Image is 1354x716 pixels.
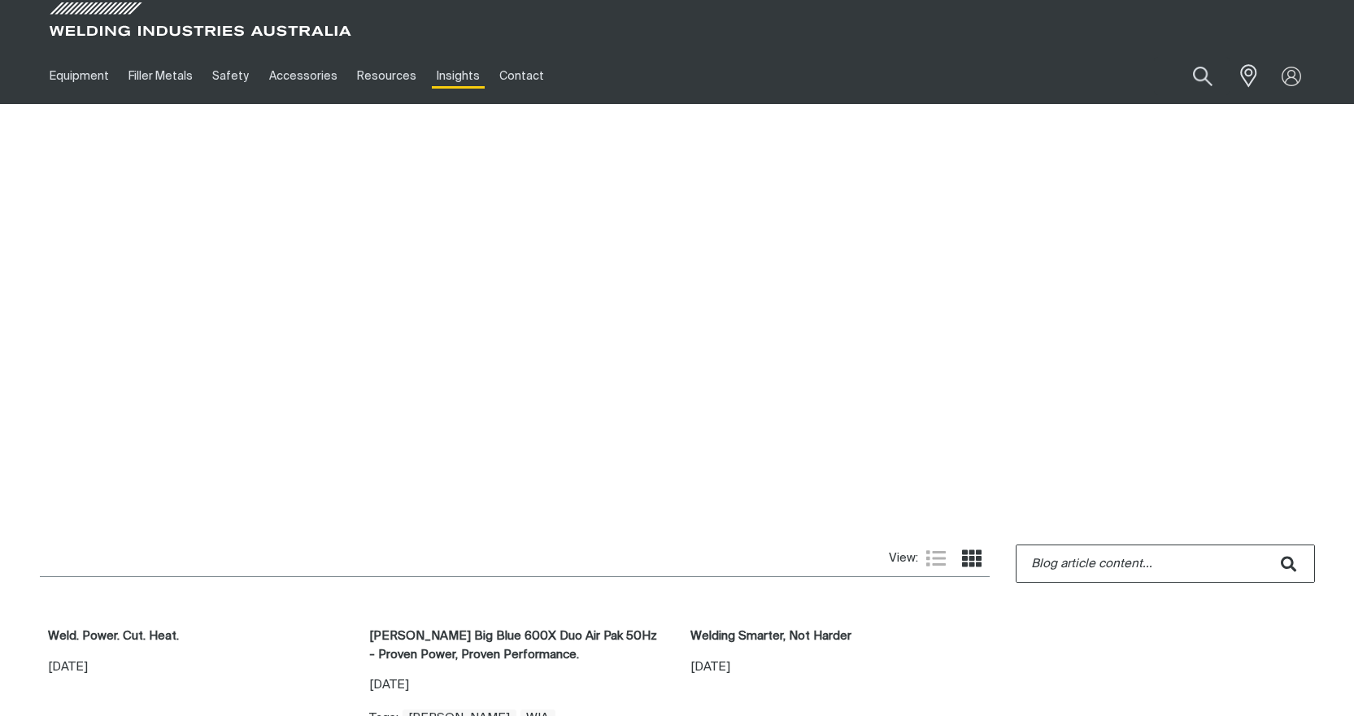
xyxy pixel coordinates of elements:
[259,48,347,104] a: Accessories
[926,549,946,568] a: List view
[690,658,851,677] p: [DATE]
[490,48,554,104] a: Contact
[1264,545,1315,583] button: Search in blog articles
[40,48,119,104] a: Equipment
[1154,57,1230,95] input: Product name or item number...
[426,48,489,104] a: Insights
[202,48,259,104] a: Safety
[48,630,179,642] a: Weld. Power. Cut. Heat.
[369,630,657,661] a: [PERSON_NAME] Big Blue 600X Duo Air Pak 50Hz - Proven Power, Proven Performance.
[690,630,851,642] a: Welding Smarter, Not Harder
[596,433,759,486] h1: Insights
[40,48,996,104] nav: Main
[119,48,202,104] a: Filler Metals
[369,676,660,695] p: [DATE]
[889,549,918,568] span: View:
[1175,57,1230,95] button: Search products
[1017,545,1314,582] input: Blog article content...
[1016,545,1315,583] form: Blog
[347,48,426,104] a: Resources
[48,658,179,677] p: [DATE]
